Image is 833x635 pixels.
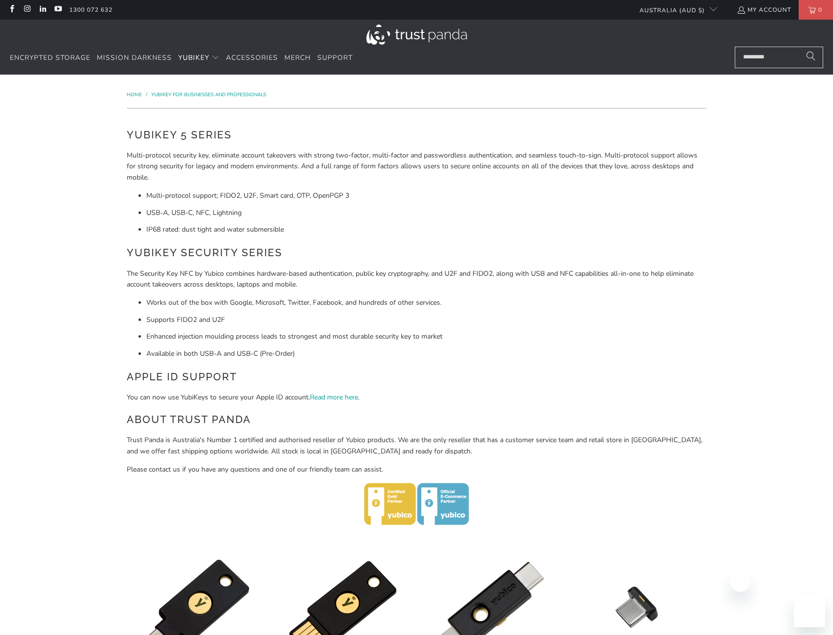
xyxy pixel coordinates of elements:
[127,464,706,475] p: Please contact us if you have any questions and one of our friendly team can assist.
[127,412,706,427] h2: About Trust Panda
[284,53,311,62] span: Merch
[317,53,353,62] span: Support
[178,53,209,62] span: YubiKey
[10,47,90,70] a: Encrypted Storage
[730,572,750,592] iframe: Close message
[97,47,172,70] a: Mission Darkness
[127,150,706,183] p: Multi-protocol security key, eliminate account takeovers with strong two-factor, multi-factor and...
[127,127,706,143] h2: YubiKey 5 Series
[10,53,90,62] span: Encrypted Storage
[127,392,706,403] p: You can now use YubiKeys to secure your Apple ID account. .
[146,208,706,218] li: USB-A, USB-C, NFC, Lightning
[127,91,143,98] a: Home
[310,393,358,402] a: Read more here
[127,91,142,98] span: Home
[127,435,706,457] p: Trust Panda is Australia's Number 1 certified and authorised reseller of Yubico products. We are ...
[226,47,278,70] a: Accessories
[284,47,311,70] a: Merch
[146,348,706,359] li: Available in both USB-A and USB-C (Pre-Order)
[146,224,706,235] li: IP68 rated: dust tight and water submersible
[146,91,147,98] span: /
[737,4,791,15] a: My Account
[7,6,16,14] a: Trust Panda Australia on Facebook
[127,268,706,291] p: The Security Key NFC by Yubico combines hardware-based authentication, public key cryptography, a...
[23,6,31,14] a: Trust Panda Australia on Instagram
[146,331,706,342] li: Enhanced injection moulding process leads to strongest and most durable security key to market
[69,4,112,15] a: 1300 072 632
[794,596,825,627] iframe: Button to launch messaging window
[54,6,62,14] a: Trust Panda Australia on YouTube
[735,47,823,68] input: Search...
[178,47,220,70] summary: YubiKey
[127,245,706,261] h2: YubiKey Security Series
[146,297,706,308] li: Works out of the box with Google, Microsoft, Twitter, Facebook, and hundreds of other services.
[799,47,823,68] button: Search
[151,91,266,98] a: YubiKey for Businesses and Professionals
[127,369,706,385] h2: Apple ID Support
[38,6,47,14] a: Trust Panda Australia on LinkedIn
[366,25,467,45] img: Trust Panda Australia
[97,53,172,62] span: Mission Darkness
[10,47,353,70] nav: Translation missing: en.navigation.header.main_nav
[146,315,706,325] li: Supports FIDO2 and U2F
[226,53,278,62] span: Accessories
[317,47,353,70] a: Support
[146,190,706,201] li: Multi-protocol support; FIDO2, U2F, Smart card, OTP, OpenPGP 3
